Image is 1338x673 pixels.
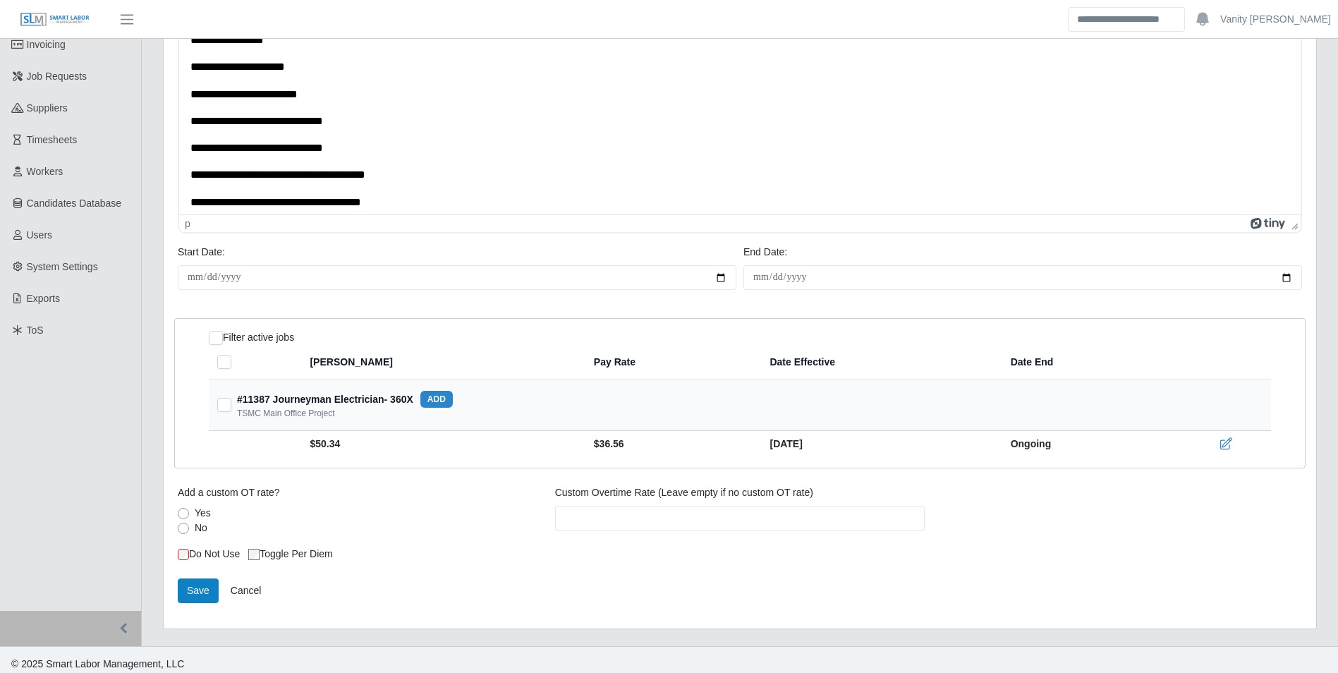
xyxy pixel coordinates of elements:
[248,547,333,562] label: Toggle per diem
[237,408,334,419] div: TSMC Main Office Project
[583,345,759,380] th: Pay Rate
[27,102,68,114] span: Suppliers
[11,658,184,669] span: © 2025 Smart Labor Management, LLC
[999,431,1179,457] td: Ongoing
[27,325,44,336] span: ToS
[178,245,225,260] label: Start Date:
[20,12,90,28] img: SLM Logo
[178,549,189,560] input: Do Not Use
[27,261,98,272] span: System Settings
[11,11,1110,367] body: Rich Text Area. Press ALT-0 for help.
[27,134,78,145] span: Timesheets
[301,345,582,380] th: [PERSON_NAME]
[209,330,294,345] div: Filter active jobs
[1220,12,1331,27] a: Vanity [PERSON_NAME]
[195,506,211,521] label: Yes
[185,218,190,229] div: p
[179,21,1301,214] iframe: Rich Text Area
[178,578,219,603] button: Save
[27,166,63,177] span: Workers
[178,547,240,562] label: Do Not Use
[221,578,271,603] a: Cancel
[1251,218,1286,229] a: Powered by Tiny
[27,198,122,209] span: Candidates Database
[237,391,453,408] div: #11387 Journeyman Electrician- 360X
[301,431,582,457] td: $50.34
[743,245,787,260] label: End Date:
[1286,215,1301,232] div: Press the Up and Down arrow keys to resize the editor.
[1068,7,1185,32] input: Search
[758,345,999,380] th: Date Effective
[248,549,260,560] input: Toggle per diem
[999,345,1179,380] th: Date End
[178,485,279,500] label: Add a custom OT rate?
[583,431,759,457] td: $36.56
[555,485,813,500] label: Custom Overtime Rate (Leave empty if no custom OT rate)
[758,431,999,457] td: [DATE]
[195,521,207,535] label: No
[27,71,87,82] span: Job Requests
[420,391,453,408] button: add
[27,229,53,241] span: Users
[27,39,66,50] span: Invoicing
[27,293,60,304] span: Exports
